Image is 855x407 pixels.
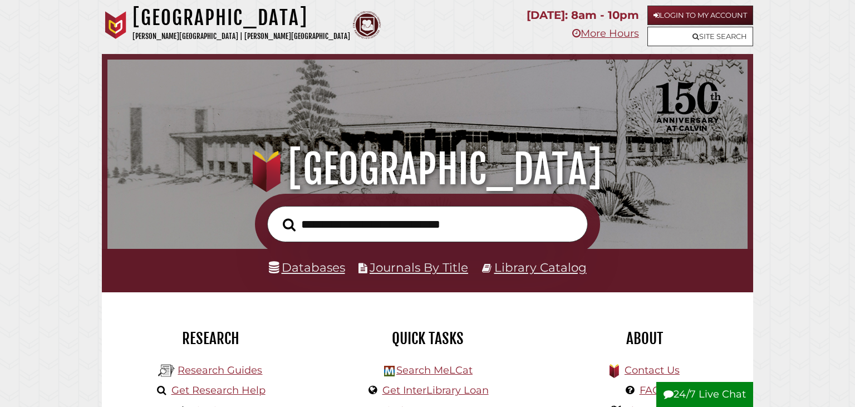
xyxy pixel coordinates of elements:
[353,11,381,39] img: Calvin Theological Seminary
[647,6,753,25] a: Login to My Account
[120,145,735,194] h1: [GEOGRAPHIC_DATA]
[132,30,350,43] p: [PERSON_NAME][GEOGRAPHIC_DATA] | [PERSON_NAME][GEOGRAPHIC_DATA]
[494,260,587,274] a: Library Catalog
[327,329,528,348] h2: Quick Tasks
[283,218,296,232] i: Search
[396,364,473,376] a: Search MeLCat
[132,6,350,30] h1: [GEOGRAPHIC_DATA]
[370,260,468,274] a: Journals By Title
[640,384,666,396] a: FAQs
[382,384,489,396] a: Get InterLibrary Loan
[171,384,266,396] a: Get Research Help
[269,260,345,274] a: Databases
[384,366,395,376] img: Hekman Library Logo
[110,329,311,348] h2: Research
[277,215,301,234] button: Search
[544,329,745,348] h2: About
[178,364,262,376] a: Research Guides
[572,27,639,40] a: More Hours
[647,27,753,46] a: Site Search
[625,364,680,376] a: Contact Us
[102,11,130,39] img: Calvin University
[527,6,639,25] p: [DATE]: 8am - 10pm
[158,362,175,379] img: Hekman Library Logo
